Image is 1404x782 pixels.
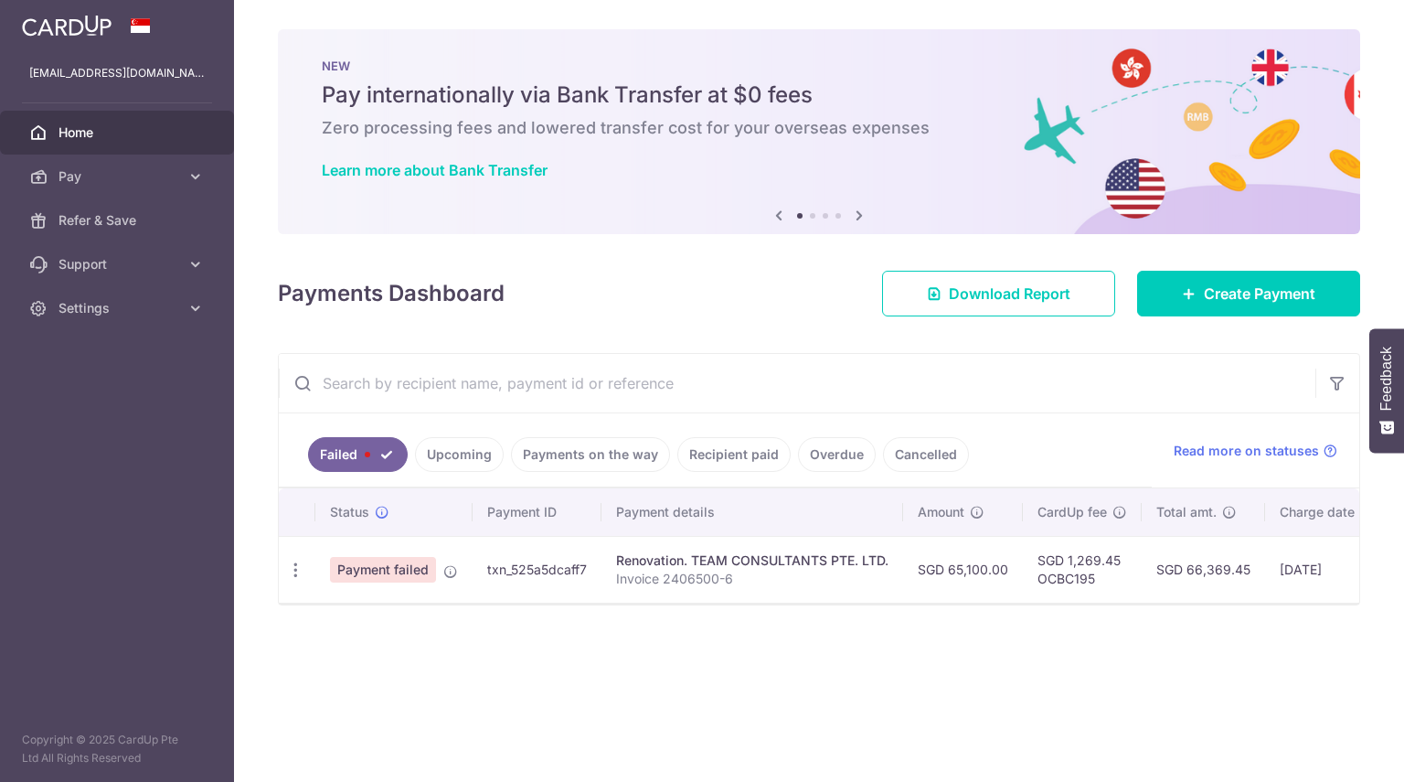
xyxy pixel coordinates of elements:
[601,488,903,536] th: Payment details
[415,437,504,472] a: Upcoming
[330,503,369,521] span: Status
[278,29,1360,234] img: Bank transfer banner
[278,277,505,310] h4: Payments Dashboard
[322,161,548,179] a: Learn more about Bank Transfer
[322,117,1316,139] h6: Zero processing fees and lowered transfer cost for your overseas expenses
[903,536,1023,603] td: SGD 65,100.00
[1037,503,1107,521] span: CardUp fee
[883,437,969,472] a: Cancelled
[29,64,205,82] p: [EMAIL_ADDRESS][DOMAIN_NAME]
[1265,536,1389,603] td: [DATE]
[58,211,179,230] span: Refer & Save
[58,299,179,317] span: Settings
[330,557,436,583] span: Payment failed
[473,488,601,536] th: Payment ID
[616,552,888,570] div: Renovation. TEAM CONSULTANTS PTE. LTD.
[308,437,408,472] a: Failed
[1174,442,1319,460] span: Read more on statuses
[1023,536,1142,603] td: SGD 1,269.45 OCBC195
[1137,271,1360,316] a: Create Payment
[1174,442,1337,460] a: Read more on statuses
[58,167,179,186] span: Pay
[1378,347,1395,411] span: Feedback
[1156,503,1217,521] span: Total amt.
[1142,536,1265,603] td: SGD 66,369.45
[949,283,1070,305] span: Download Report
[511,437,670,472] a: Payments on the way
[798,437,876,472] a: Overdue
[473,536,601,603] td: txn_525a5dcaff7
[58,255,179,273] span: Support
[1280,503,1355,521] span: Charge date
[1204,283,1315,305] span: Create Payment
[918,503,964,521] span: Amount
[1369,328,1404,453] button: Feedback - Show survey
[882,271,1115,316] a: Download Report
[279,354,1315,412] input: Search by recipient name, payment id or reference
[58,123,179,142] span: Home
[616,570,888,588] p: Invoice 2406500-6
[322,80,1316,110] h5: Pay internationally via Bank Transfer at $0 fees
[22,15,112,37] img: CardUp
[322,59,1316,73] p: NEW
[677,437,791,472] a: Recipient paid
